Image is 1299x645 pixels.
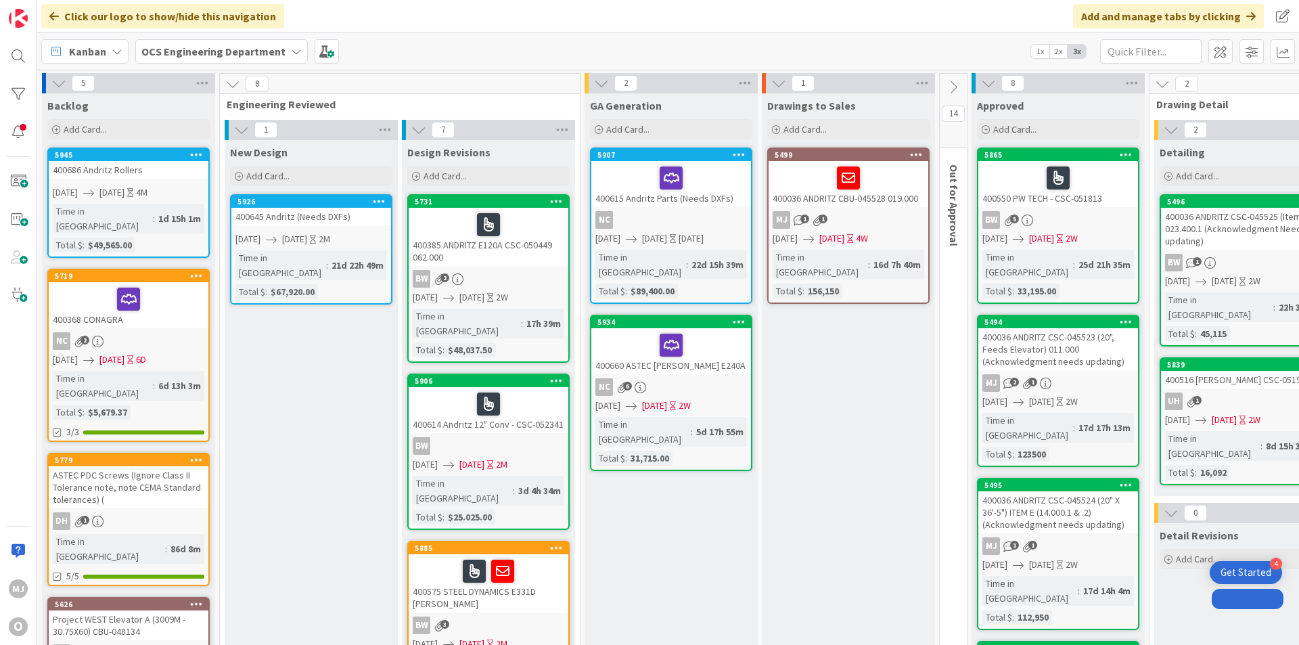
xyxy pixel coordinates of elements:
div: 2M [319,232,330,246]
div: Time in [GEOGRAPHIC_DATA] [595,417,691,447]
div: Time in [GEOGRAPHIC_DATA] [53,204,153,233]
span: : [1012,447,1014,462]
div: MJ [978,374,1138,392]
span: 1 [1028,378,1037,386]
div: 400550 PW TECH - CSC-051813 [978,161,1138,207]
div: BW [982,211,1000,229]
span: 3 [440,620,449,629]
div: 5731400385 ANDRITZ E120A CSC-050449 062.000 [409,196,568,266]
span: : [153,211,155,226]
div: 5494 [984,317,1138,327]
div: 5626 [49,598,208,610]
span: Kanban [69,43,106,60]
span: 7 [432,122,455,138]
div: 2M [496,458,507,472]
span: [DATE] [982,231,1007,246]
div: 5934400660 ASTEC [PERSON_NAME] E240A [591,316,751,374]
span: Add Card... [424,170,467,182]
div: O [9,617,28,636]
div: Time in [GEOGRAPHIC_DATA] [595,250,686,280]
div: Total $ [413,342,442,357]
div: $25.025.00 [445,510,495,525]
span: 2 [1010,378,1019,386]
span: [DATE] [282,232,307,246]
span: [DATE] [595,399,620,413]
div: 5865400550 PW TECH - CSC-051813 [978,149,1138,207]
div: 5626 [55,600,208,609]
div: uh [1165,393,1183,410]
span: [DATE] [459,458,484,472]
div: Time in [GEOGRAPHIC_DATA] [773,250,868,280]
span: : [442,342,445,357]
span: Detail Revisions [1160,529,1239,542]
span: 1 [1193,257,1202,266]
div: 16,092 [1197,465,1230,480]
div: 400036 ANDRITZ CSC-045523 (20", Feeds Elevator) 011.000 (Acknowledgment needs updating) [978,328,1138,370]
span: : [1078,583,1080,598]
span: Add Card... [783,123,827,135]
span: Out for Approval [947,164,961,246]
div: 5731 [409,196,568,208]
span: : [521,316,523,331]
span: 1 [1193,396,1202,405]
div: Click our logo to show/hide this navigation [41,4,284,28]
div: NC [595,211,613,229]
span: [DATE] [53,353,78,367]
span: 1 [800,215,809,223]
div: Total $ [53,405,83,420]
span: 8 [1001,75,1024,91]
span: [DATE] [1165,413,1190,427]
span: [DATE] [413,290,438,305]
span: 3/3 [66,425,79,439]
span: [DATE] [982,395,1007,409]
div: 45,115 [1197,326,1230,341]
div: 5885400575 STEEL DYNAMICS E331D [PERSON_NAME] [409,542,568,613]
div: 5934 [591,316,751,328]
div: 17d 17h 13m [1075,420,1134,435]
div: BW [409,617,568,634]
span: [DATE] [235,232,260,246]
div: $5,679.37 [85,405,131,420]
span: Add Card... [1176,170,1219,182]
span: 14 [942,106,965,122]
div: 5499 [769,149,928,161]
span: 5 [1010,215,1019,223]
div: NC [49,332,208,350]
div: 5494400036 ANDRITZ CSC-045523 (20", Feeds Elevator) 011.000 (Acknowledgment needs updating) [978,316,1138,370]
div: Time in [GEOGRAPHIC_DATA] [235,250,326,280]
div: 400036 ANDRITZ CSC-045524 (20" X 36'-5") ITEM E (14.000.1 & .2) (Acknowledgment needs updating) [978,491,1138,533]
span: : [153,378,155,393]
span: Add Card... [246,170,290,182]
div: Time in [GEOGRAPHIC_DATA] [53,371,153,401]
div: 5906 [415,376,568,386]
span: Approved [977,99,1024,112]
span: [DATE] [99,185,124,200]
span: 2 [440,273,449,282]
b: OCS Engineering Department [141,45,286,58]
span: GA Generation [590,99,662,112]
div: 17h 39m [523,316,564,331]
span: Design Revisions [407,146,491,159]
span: : [1012,610,1014,625]
div: Time in [GEOGRAPHIC_DATA] [1165,431,1260,461]
div: 5d 17h 55m [693,424,747,439]
div: $67,920.00 [267,284,318,299]
span: [DATE] [1212,274,1237,288]
div: 3d 4h 34m [515,483,564,498]
div: Total $ [595,284,625,298]
div: BW [1165,254,1183,271]
span: : [868,257,870,272]
div: 5945 [55,150,208,160]
div: NC [53,332,70,350]
div: MJ [982,537,1000,555]
div: Total $ [53,238,83,252]
div: 112,950 [1014,610,1052,625]
div: 5719 [49,270,208,282]
div: Total $ [982,610,1012,625]
span: Engineering Reviewed [227,97,563,111]
div: Total $ [982,284,1012,298]
div: 5719 [55,271,208,281]
span: [DATE] [413,458,438,472]
span: [DATE] [773,231,798,246]
div: 5495 [978,479,1138,491]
